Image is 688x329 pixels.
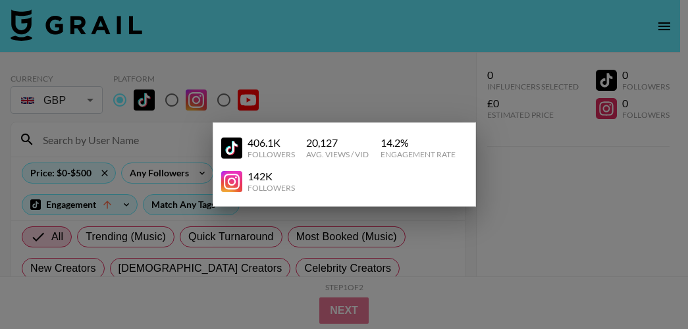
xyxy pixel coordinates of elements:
[381,136,456,149] div: 14.2 %
[248,170,295,183] div: 142K
[306,149,369,159] div: Avg. Views / Vid
[248,149,295,159] div: Followers
[306,136,369,149] div: 20,127
[248,136,295,149] div: 406.1K
[381,149,456,159] div: Engagement Rate
[622,263,672,313] iframe: Drift Widget Chat Controller
[248,183,295,193] div: Followers
[221,171,242,192] img: YouTube
[221,138,242,159] img: YouTube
